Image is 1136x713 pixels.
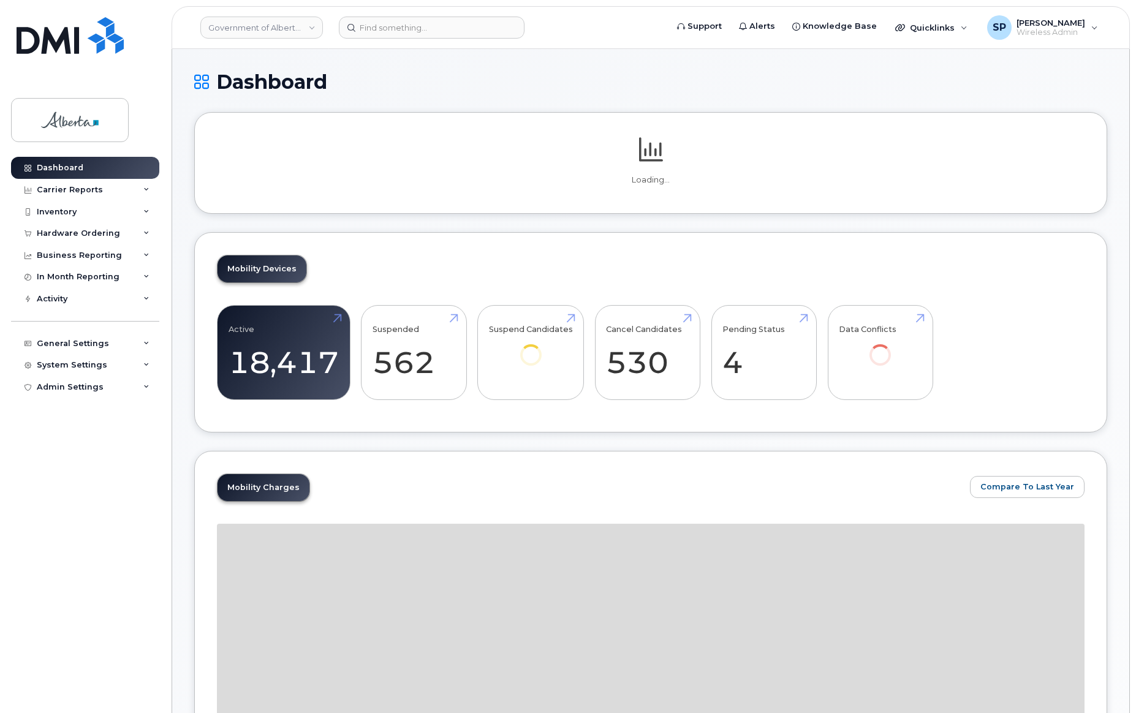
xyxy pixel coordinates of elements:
[218,255,306,282] a: Mobility Devices
[722,312,805,393] a: Pending Status 4
[606,312,689,393] a: Cancel Candidates 530
[980,481,1074,492] span: Compare To Last Year
[489,312,573,383] a: Suspend Candidates
[839,312,922,383] a: Data Conflicts
[229,312,339,393] a: Active 18,417
[218,474,309,501] a: Mobility Charges
[373,312,455,393] a: Suspended 562
[217,175,1085,186] p: Loading...
[194,71,1107,92] h1: Dashboard
[970,476,1085,498] button: Compare To Last Year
